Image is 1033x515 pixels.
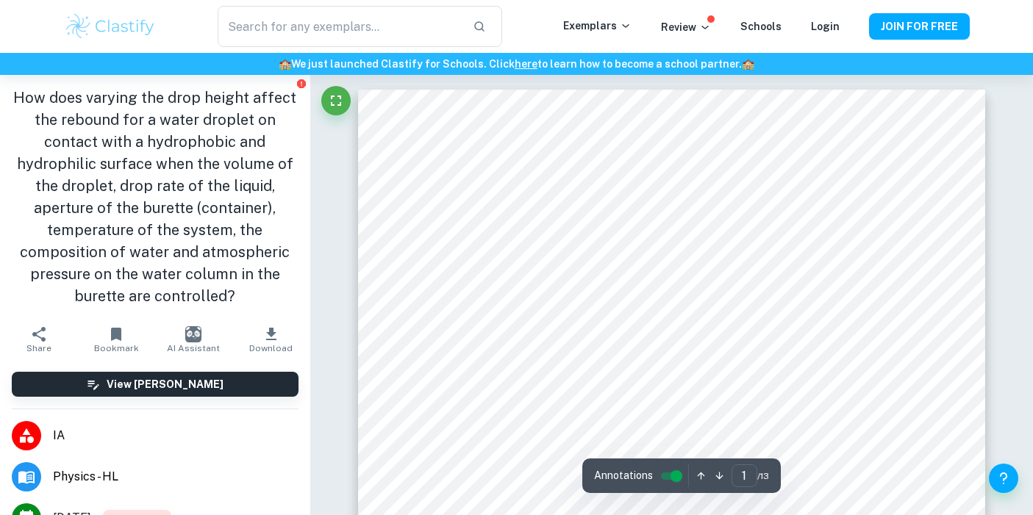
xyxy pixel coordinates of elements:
[740,21,782,32] a: Schools
[26,343,51,353] span: Share
[94,343,139,353] span: Bookmark
[811,21,840,32] a: Login
[869,13,970,40] button: JOIN FOR FREE
[64,12,157,41] img: Clastify logo
[53,468,299,486] span: Physics - HL
[594,468,653,483] span: Annotations
[321,86,351,115] button: Fullscreen
[757,469,769,483] span: / 13
[989,464,1018,493] button: Help and Feedback
[296,78,307,89] button: Report issue
[77,319,154,360] button: Bookmark
[249,343,293,353] span: Download
[661,19,711,35] p: Review
[232,319,310,360] button: Download
[563,18,632,34] p: Exemplars
[185,326,201,342] img: AI Assistant
[12,372,299,397] button: View [PERSON_NAME]
[742,58,754,70] span: 🏫
[279,58,291,70] span: 🏫
[167,343,220,353] span: AI Assistant
[218,6,460,47] input: Search for any exemplars...
[515,58,537,70] a: here
[155,319,232,360] button: AI Assistant
[53,427,299,444] span: IA
[3,56,1030,72] h6: We just launched Clastify for Schools. Click to learn how to become a school partner.
[12,87,299,307] h1: How does varying the drop height affect the rebound for a water droplet on contact with a hydroph...
[107,376,224,392] h6: View [PERSON_NAME]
